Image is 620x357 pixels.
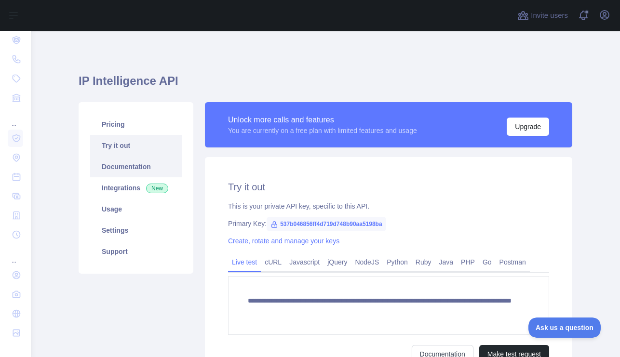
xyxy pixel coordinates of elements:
[531,10,568,21] span: Invite users
[228,201,549,211] div: This is your private API key, specific to this API.
[228,114,417,126] div: Unlock more calls and features
[228,126,417,135] div: You are currently on a free plan with limited features and usage
[507,118,549,136] button: Upgrade
[90,177,182,198] a: Integrations New
[90,114,182,135] a: Pricing
[515,8,570,23] button: Invite users
[383,254,412,270] a: Python
[228,219,549,228] div: Primary Key:
[496,254,530,270] a: Postman
[267,217,386,231] span: 537b046856ff4d719d748b90aa5198ba
[435,254,458,270] a: Java
[90,198,182,220] a: Usage
[457,254,479,270] a: PHP
[261,254,285,270] a: cURL
[146,184,168,193] span: New
[90,241,182,262] a: Support
[323,254,351,270] a: jQuery
[412,254,435,270] a: Ruby
[90,135,182,156] a: Try it out
[228,254,261,270] a: Live test
[285,254,323,270] a: Javascript
[479,254,496,270] a: Go
[8,108,23,128] div: ...
[8,245,23,264] div: ...
[228,180,549,194] h2: Try it out
[79,73,572,96] h1: IP Intelligence API
[528,317,601,338] iframe: Toggle Customer Support
[228,237,339,245] a: Create, rotate and manage your keys
[90,156,182,177] a: Documentation
[90,220,182,241] a: Settings
[351,254,383,270] a: NodeJS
